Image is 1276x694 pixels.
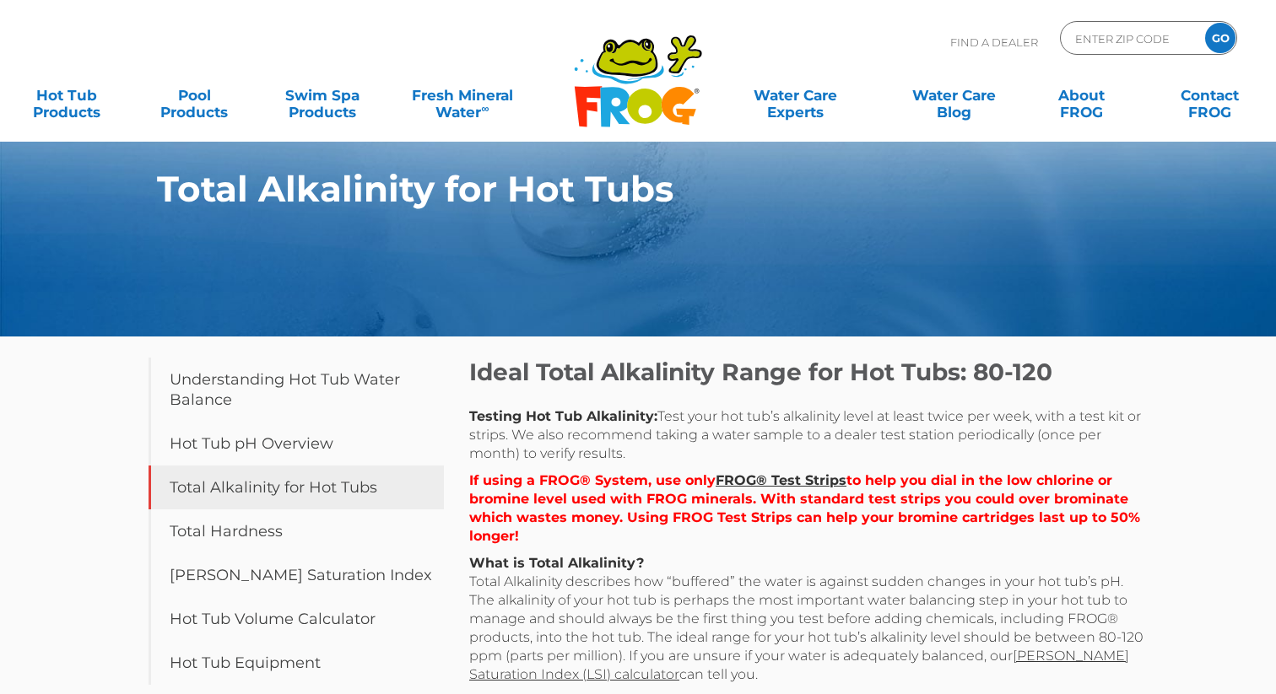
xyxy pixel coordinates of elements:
[469,555,644,571] strong: What is Total Alkalinity?
[1073,26,1187,51] input: Zip Code Form
[17,78,116,112] a: Hot TubProducts
[149,358,444,422] a: Understanding Hot Tub Water Balance
[149,422,444,465] a: Hot Tub pH Overview
[469,554,1144,684] p: Total Alkalinity describes how “buffered” the water is against sudden changes in your hot tub’s p...
[481,102,489,115] sup: ∞
[149,509,444,553] a: Total Hardness
[904,78,1003,112] a: Water CareBlog
[1032,78,1132,112] a: AboutFROG
[469,358,1144,386] h2: Ideal Total Alkalinity Range for Hot Tubs: 80-120
[950,21,1038,63] p: Find A Dealer
[714,78,875,112] a: Water CareExperts
[1205,23,1235,53] input: GO
[400,78,524,112] a: Fresh MineralWater∞
[157,169,1043,209] h1: Total Alkalinity for Hot Tubs
[149,641,444,685] a: Hot Tub Equipment
[149,597,444,641] a: Hot Tub Volume Calculator
[469,408,657,424] strong: Testing Hot Tub Alkalinity:
[1160,78,1259,112] a: ContactFROG
[149,465,444,509] a: Total Alkalinity for Hot Tubs
[716,472,846,488] a: FROG® Test Strips
[469,407,1144,463] p: Test your hot tub’s alkalinity level at least twice per week, with a test kit or strips. We also ...
[469,472,1140,544] strong: If using a FROG® System, use only to help you dial in the low chlorine or bromine level used with...
[273,78,372,112] a: Swim SpaProducts
[149,553,444,597] a: [PERSON_NAME] Saturation Index
[144,78,244,112] a: PoolProducts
